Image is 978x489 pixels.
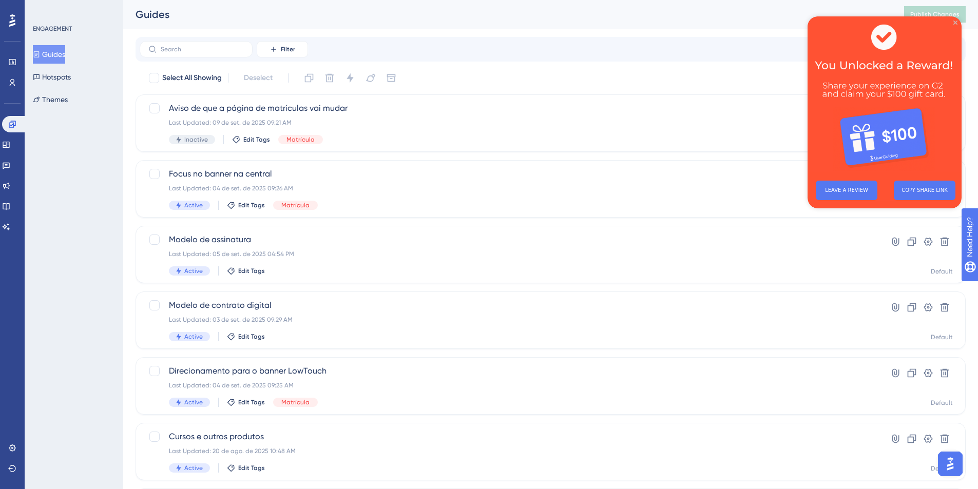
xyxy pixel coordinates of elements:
[238,398,265,406] span: Edit Tags
[281,398,310,406] span: Matrícula
[146,4,150,8] div: Close Preview
[184,267,203,275] span: Active
[136,7,878,22] div: Guides
[169,184,850,192] div: Last Updated: 04 de set. de 2025 09:26 AM
[238,332,265,341] span: Edit Tags
[169,431,850,443] span: Cursos e outros produtos
[238,267,265,275] span: Edit Tags
[169,299,850,311] span: Modelo de contrato digital
[169,381,850,389] div: Last Updated: 04 de set. de 2025 09:25 AM
[169,250,850,258] div: Last Updated: 05 de set. de 2025 04:54 PM
[931,267,953,276] div: Default
[227,332,265,341] button: Edit Tags
[169,365,850,377] span: Direcionamento para o banner LowTouch
[169,102,850,114] span: Aviso de que a página de matrículas vai mudar
[227,267,265,275] button: Edit Tags
[33,90,68,109] button: Themes
[257,41,308,57] button: Filter
[243,135,270,144] span: Edit Tags
[184,201,203,209] span: Active
[169,233,850,246] span: Modelo de assinatura
[162,72,222,84] span: Select All Showing
[33,68,71,86] button: Hotspots
[33,25,72,33] div: ENGAGEMENT
[286,135,315,144] span: Matrícula
[227,201,265,209] button: Edit Tags
[24,3,64,15] span: Need Help?
[235,69,282,87] button: Deselect
[161,46,244,53] input: Search
[184,135,208,144] span: Inactive
[281,45,295,53] span: Filter
[169,119,850,127] div: Last Updated: 09 de set. de 2025 09:21 AM
[184,398,203,406] span: Active
[86,164,148,184] button: COPY SHARE LINK
[238,201,265,209] span: Edit Tags
[931,333,953,341] div: Default
[169,316,850,324] div: Last Updated: 03 de set. de 2025 09:29 AM
[33,45,65,64] button: Guides
[184,464,203,472] span: Active
[232,135,270,144] button: Edit Tags
[184,332,203,341] span: Active
[8,164,70,184] button: LEAVE A REVIEW
[227,464,265,472] button: Edit Tags
[244,72,273,84] span: Deselect
[238,464,265,472] span: Edit Tags
[931,399,953,407] div: Default
[169,168,850,180] span: Focus no banner na central
[227,398,265,406] button: Edit Tags
[169,447,850,455] div: Last Updated: 20 de ago. de 2025 10:48 AM
[935,448,966,479] iframe: UserGuiding AI Assistant Launcher
[281,201,310,209] span: Matrícula
[931,464,953,473] div: Default
[904,6,966,23] button: Publish Changes
[910,10,960,18] span: Publish Changes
